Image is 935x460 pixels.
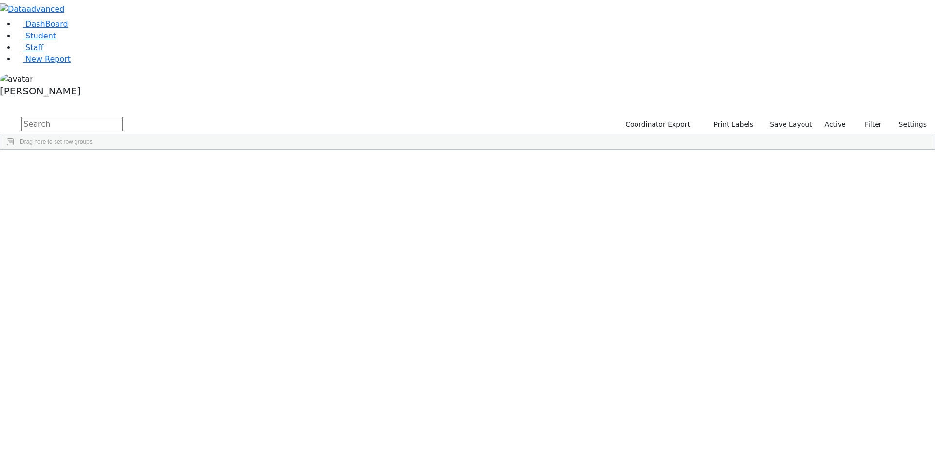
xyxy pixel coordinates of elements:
span: DashBoard [25,19,68,29]
a: New Report [16,55,71,64]
span: Drag here to set row groups [20,138,93,145]
span: Student [25,31,56,40]
button: Settings [886,117,931,132]
a: DashBoard [16,19,68,29]
span: New Report [25,55,71,64]
span: Staff [25,43,43,52]
input: Search [21,117,123,131]
a: Student [16,31,56,40]
button: Save Layout [766,117,816,132]
a: Staff [16,43,43,52]
button: Filter [852,117,886,132]
button: Print Labels [702,117,758,132]
label: Active [821,117,850,132]
button: Coordinator Export [619,117,694,132]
